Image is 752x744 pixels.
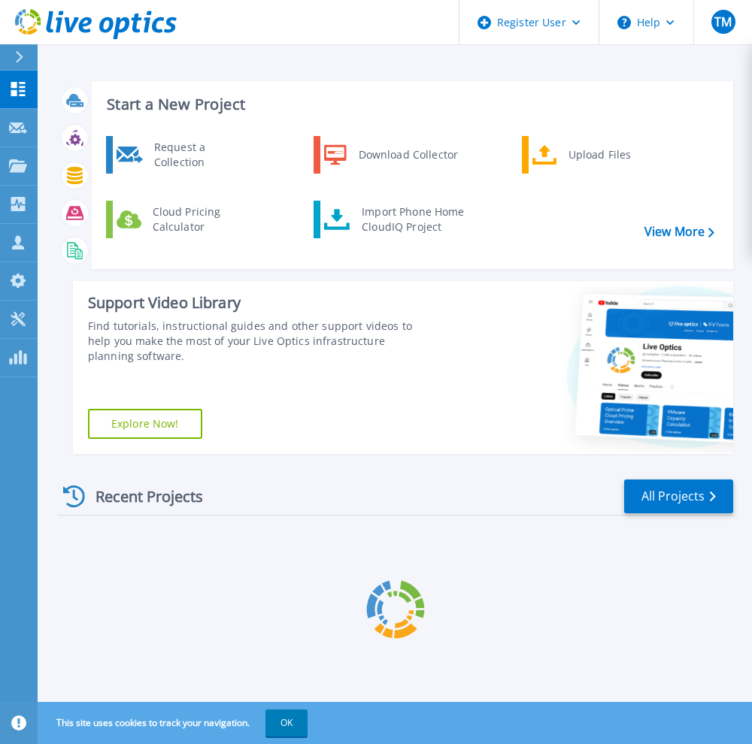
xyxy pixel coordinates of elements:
[107,96,714,113] h3: Start a New Project
[522,136,676,174] a: Upload Files
[351,140,465,170] div: Download Collector
[354,204,472,234] div: Import Phone Home CloudIQ Project
[88,409,202,439] a: Explore Now!
[314,136,468,174] a: Download Collector
[106,136,260,174] a: Request a Collection
[644,225,714,239] a: View More
[145,204,256,234] div: Cloud Pricing Calculator
[561,140,672,170] div: Upload Files
[88,319,428,364] div: Find tutorials, instructional guides and other support videos to help you make the most of your L...
[265,709,308,736] button: OK
[88,293,428,313] div: Support Video Library
[41,709,308,736] span: This site uses cookies to track your navigation.
[58,478,223,515] div: Recent Projects
[147,140,256,170] div: Request a Collection
[624,479,733,513] a: All Projects
[106,201,260,238] a: Cloud Pricing Calculator
[714,16,732,28] span: TM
